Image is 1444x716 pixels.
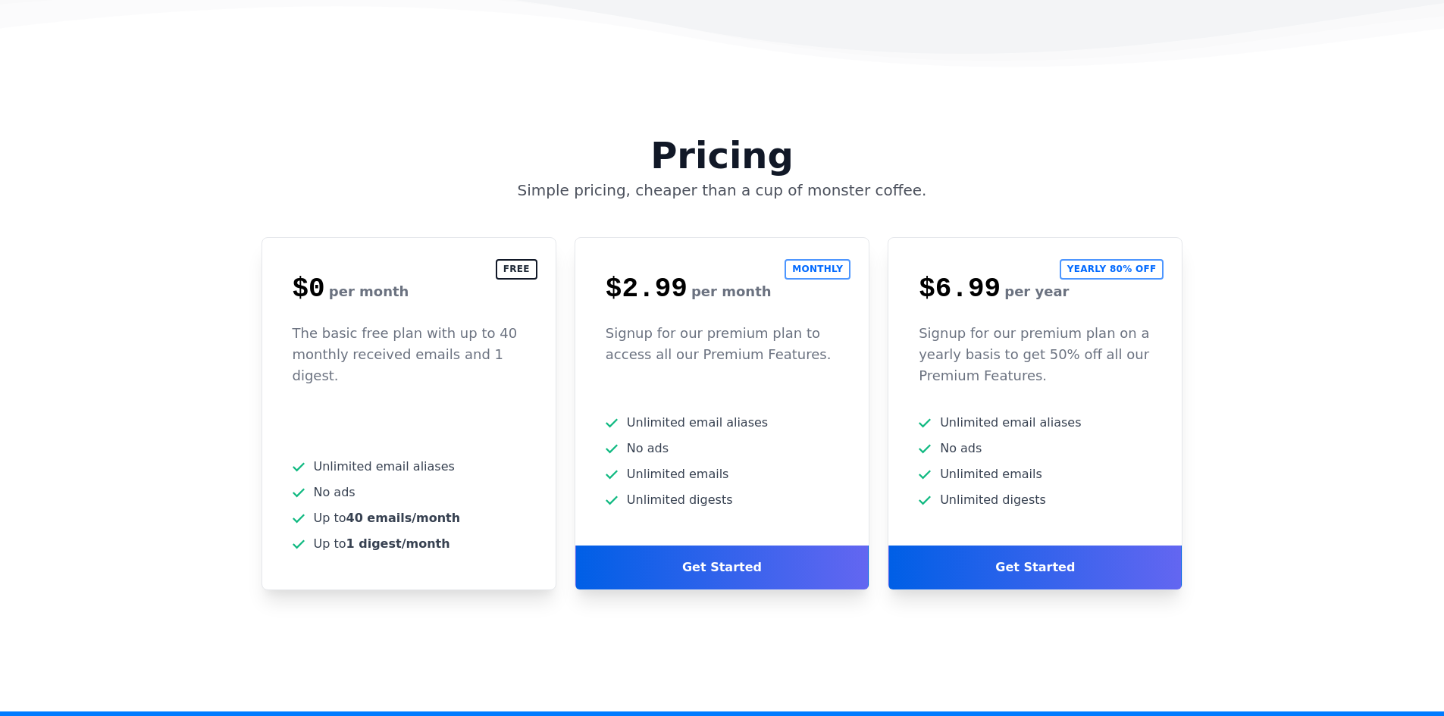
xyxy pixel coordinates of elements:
span: Unlimited email aliases [940,414,1081,432]
p: The basic free plan with up to 40 monthly received emails and 1 digest. [293,323,525,386]
p: Simple pricing, cheaper than a cup of monster coffee. [252,180,1192,201]
span: $2.99 [606,274,688,305]
p: Signup for our premium plan on a yearly basis to get 50% off all our Premium Features. [919,323,1151,386]
h2: Free [496,259,537,280]
span: Unlimited email aliases [314,458,455,476]
h2: Monthly [785,259,850,280]
b: 1 digest/month [346,536,450,551]
span: Unlimited emails [627,465,729,483]
span: per year [1004,283,1069,299]
span: No ads [314,483,356,502]
span: $0 [293,274,325,305]
span: No ads [940,439,982,458]
h2: Pricing [252,101,1192,174]
span: Up to [314,535,450,553]
span: per month [691,283,772,299]
div: Get Started [575,546,869,589]
h2: Yearly 80% off [1060,259,1164,280]
span: Up to [314,509,461,527]
span: Unlimited emails [940,465,1042,483]
span: per month [329,283,409,299]
span: No ads [627,439,669,458]
div: Get Started [888,546,1182,589]
span: Unlimited email aliases [627,414,768,432]
span: $6.99 [919,274,1001,305]
b: 40 emails/month [346,511,461,525]
span: Unlimited digests [940,491,1046,509]
p: Signup for our premium plan to access all our Premium Features. [606,323,838,365]
span: Unlimited digests [627,491,733,509]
